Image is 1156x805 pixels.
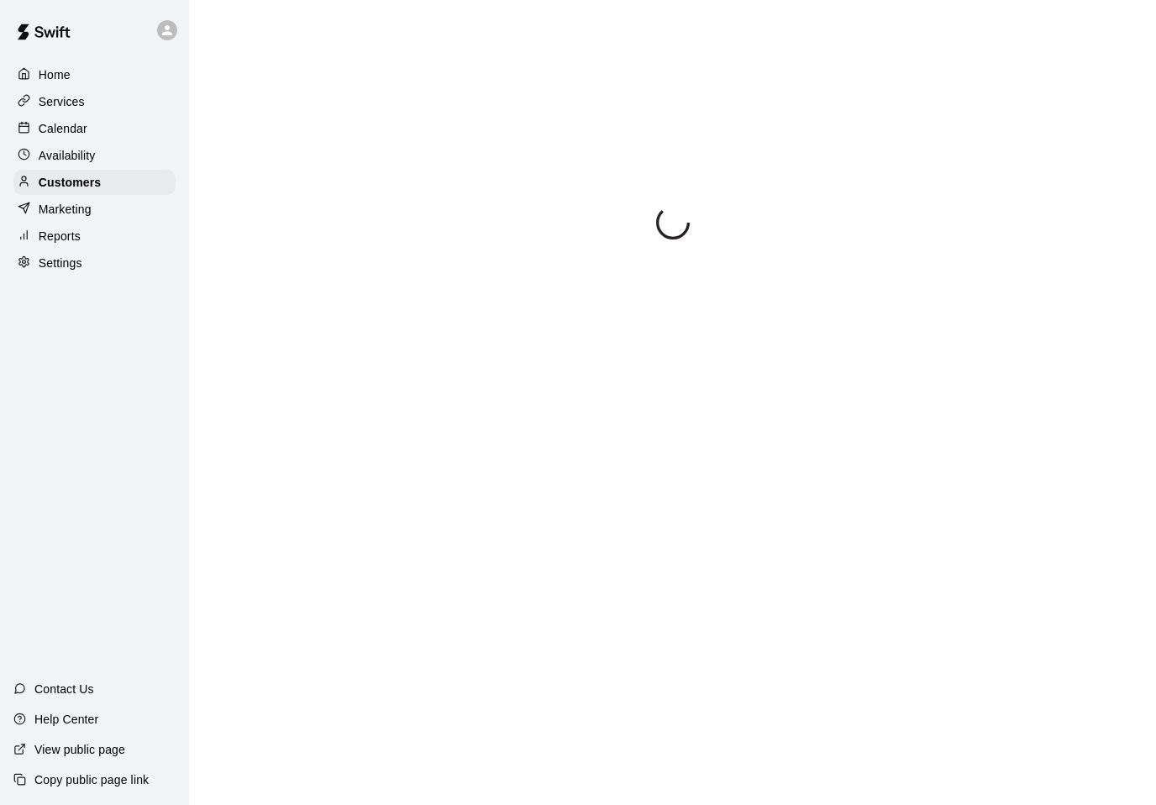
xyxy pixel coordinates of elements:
a: Settings [13,250,176,276]
a: Home [13,62,176,87]
a: Reports [13,224,176,249]
a: Customers [13,170,176,195]
p: View public page [34,741,125,758]
a: Calendar [13,116,176,141]
p: Contact Us [34,681,94,697]
p: Customers [39,174,101,191]
p: Home [39,66,71,83]
a: Services [13,89,176,114]
p: Availability [39,147,96,164]
p: Settings [39,255,82,271]
p: Reports [39,228,81,245]
p: Copy public page link [34,771,149,788]
p: Calendar [39,120,87,137]
a: Availability [13,143,176,168]
a: Marketing [13,197,176,222]
p: Services [39,93,85,110]
p: Help Center [34,711,98,728]
p: Marketing [39,201,92,218]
